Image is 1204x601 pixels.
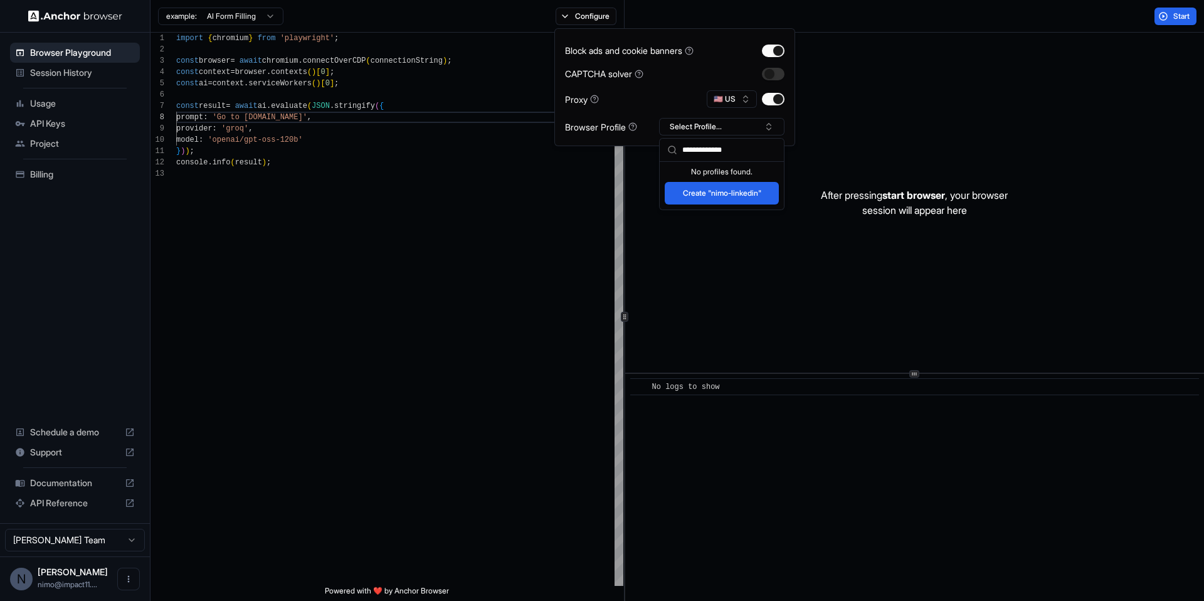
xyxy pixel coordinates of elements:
[230,68,235,77] span: =
[366,56,371,65] span: (
[30,97,135,110] span: Usage
[307,102,312,110] span: (
[271,68,307,77] span: contexts
[10,93,140,114] div: Usage
[10,422,140,442] div: Schedule a demo
[325,586,449,601] span: Powered with ❤️ by Anchor Browser
[235,102,258,110] span: await
[379,102,384,110] span: {
[565,67,643,80] div: CAPTCHA solver
[267,158,271,167] span: ;
[659,118,784,136] button: Select Profile...
[176,136,199,144] span: model
[150,44,164,55] div: 2
[375,102,379,110] span: (
[199,56,230,65] span: browser
[38,580,97,589] span: nimo@impact11.com
[443,56,447,65] span: )
[258,34,276,43] span: from
[235,68,267,77] span: browser
[150,89,164,100] div: 6
[320,79,325,88] span: [
[150,55,164,66] div: 3
[298,56,302,65] span: .
[10,134,140,154] div: Project
[316,68,320,77] span: [
[176,56,199,65] span: const
[248,79,312,88] span: serviceWorkers
[176,147,181,156] span: }
[176,124,213,133] span: provider
[30,137,135,150] span: Project
[213,158,231,167] span: info
[208,34,212,43] span: {
[334,34,339,43] span: ;
[312,79,316,88] span: (
[190,147,194,156] span: ;
[636,381,643,393] span: ​
[10,164,140,184] div: Billing
[30,46,135,59] span: Browser Playground
[30,426,120,439] span: Schedule a demo
[307,68,312,77] span: (
[150,146,164,157] div: 11
[166,11,197,21] span: example:
[565,44,694,57] div: Block ads and cookie banners
[307,113,312,122] span: ,
[248,34,253,43] span: }
[330,79,334,88] span: ]
[150,123,164,134] div: 9
[371,56,443,65] span: connectionString
[150,168,164,179] div: 13
[199,68,230,77] span: context
[312,68,316,77] span: )
[230,56,235,65] span: =
[181,147,185,156] span: )
[150,66,164,78] div: 4
[334,102,375,110] span: stringify
[320,68,325,77] span: 0
[10,114,140,134] div: API Keys
[150,112,164,123] div: 8
[185,147,189,156] span: )
[30,117,135,130] span: API Keys
[1154,8,1196,25] button: Start
[10,442,140,462] div: Support
[10,568,33,590] div: N
[280,34,334,43] span: 'playwright'
[176,102,199,110] span: const
[325,68,330,77] span: ]
[248,124,253,133] span: ,
[30,66,135,79] span: Session History
[208,158,212,167] span: .
[303,56,366,65] span: connectOverCDP
[150,100,164,112] div: 7
[271,102,307,110] span: evaluate
[556,8,616,25] button: Configure
[267,68,271,77] span: .
[28,10,122,22] img: Anchor Logo
[447,56,451,65] span: ;
[203,113,208,122] span: :
[199,102,226,110] span: result
[652,383,720,391] span: No logs to show
[565,120,637,134] div: Browser Profile
[10,473,140,493] div: Documentation
[262,158,267,167] span: )
[221,124,248,133] span: 'groq'
[665,182,779,205] button: Create "nimo-linkedin"
[176,68,199,77] span: const
[150,157,164,168] div: 12
[1173,11,1191,21] span: Start
[334,79,339,88] span: ;
[150,134,164,146] div: 10
[230,158,235,167] span: (
[10,493,140,513] div: API Reference
[10,63,140,83] div: Session History
[226,102,230,110] span: =
[208,79,212,88] span: =
[267,102,271,110] span: .
[208,136,302,144] span: 'openai/gpt-oss-120b'
[244,79,248,88] span: .
[150,78,164,89] div: 5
